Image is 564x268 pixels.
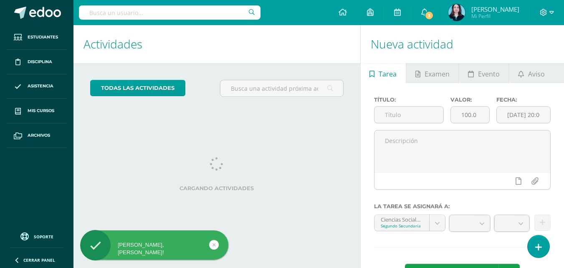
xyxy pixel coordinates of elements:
a: Ciencias Sociales y Formación Ciudadana 'A'Segundo Secundaria [374,215,445,231]
a: Archivos [7,123,67,148]
span: 3 [425,11,434,20]
h1: Actividades [83,25,350,63]
img: 58a3fbeca66addd3cac8df0ed67b710d.png [448,4,465,21]
div: Ciencias Sociales y Formación Ciudadana 'A' [381,215,423,223]
a: Mis cursos [7,99,67,123]
span: Cerrar panel [23,257,55,263]
input: Título [374,107,443,123]
a: Examen [406,63,458,83]
a: Asistencia [7,74,67,99]
a: Soporte [10,230,63,242]
span: Archivos [28,132,50,139]
span: Evento [478,64,500,84]
label: La tarea se asignará a: [374,203,551,209]
input: Fecha de entrega [497,107,550,123]
label: Cargando actividades [90,185,344,191]
span: Examen [425,64,450,84]
span: Mis cursos [28,107,54,114]
input: Busca una actividad próxima aquí... [220,80,343,97]
span: Mi Perfil [471,13,519,20]
div: [PERSON_NAME], [PERSON_NAME]! [80,241,228,256]
a: todas las Actividades [90,80,185,96]
label: Fecha: [496,97,551,103]
input: Puntos máximos [451,107,489,123]
label: Valor: [450,97,490,103]
a: Estudiantes [7,25,67,50]
span: Disciplina [28,59,52,65]
a: Aviso [509,63,554,83]
span: [PERSON_NAME] [471,5,519,13]
span: Tarea [379,64,397,84]
div: Segundo Secundaria [381,223,423,229]
label: Título: [374,97,444,103]
span: Asistencia [28,83,53,89]
input: Busca un usuario... [79,5,261,20]
a: Evento [459,63,508,83]
a: Disciplina [7,50,67,74]
h1: Nueva actividad [371,25,554,63]
a: Tarea [361,63,406,83]
span: Soporte [34,234,53,240]
span: Estudiantes [28,34,58,41]
span: Aviso [528,64,545,84]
